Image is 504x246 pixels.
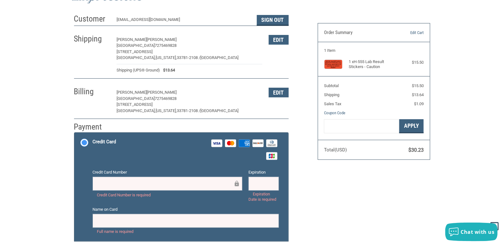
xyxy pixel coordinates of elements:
[177,55,200,60] span: 33781-2108 /
[74,34,111,44] h2: Shipping
[324,101,341,106] span: Sales Tax
[117,108,156,113] span: [GEOGRAPHIC_DATA],
[248,169,279,175] label: Expiration
[117,102,152,107] span: [STREET_ADDRESS]
[117,43,155,48] span: [GEOGRAPHIC_DATA]
[349,59,397,70] h4: 1 x H-555 Lab Result Stickers - Caution
[445,223,498,241] button: Chat with us
[147,37,177,42] span: [PERSON_NAME]
[412,92,424,97] span: $13.64
[324,30,392,36] h3: Order Summary
[177,108,200,113] span: 33781-2108 /
[156,55,177,60] span: [US_STATE],
[392,30,424,36] a: Edit Cart
[200,108,238,113] span: [GEOGRAPHIC_DATA]
[324,147,347,153] span: Total (USD)
[414,101,424,106] span: $1.09
[324,92,339,97] span: Shipping
[147,90,177,95] span: [PERSON_NAME]
[269,35,289,45] button: Edit
[155,96,177,101] span: 7275469828
[200,55,238,60] span: [GEOGRAPHIC_DATA]
[461,229,495,235] span: Chat with us
[408,147,424,153] span: $30.23
[324,48,424,53] h3: 1 Item
[248,191,279,202] label: Expiration Date is required
[117,67,160,73] span: Shipping (UPS® Ground)
[324,83,339,88] span: Subtotal
[117,17,251,26] div: [EMAIL_ADDRESS][DOMAIN_NAME]
[399,59,424,66] div: $15.50
[92,192,242,198] label: Credit Card Number is required
[117,37,147,42] span: [PERSON_NAME]
[92,206,279,213] label: Name on Card
[117,90,147,95] span: [PERSON_NAME]
[399,119,424,133] button: Apply
[155,43,177,48] span: 7275469828
[92,137,116,147] div: Credit Card
[257,15,289,26] button: Sign Out
[156,108,177,113] span: [US_STATE],
[117,96,155,101] span: [GEOGRAPHIC_DATA]
[412,83,424,88] span: $15.50
[92,229,279,234] label: Full name is required
[324,111,345,115] a: Coupon Code
[117,55,156,60] span: [GEOGRAPHIC_DATA],
[74,14,111,24] h2: Customer
[269,88,289,97] button: Edit
[160,67,175,73] span: $13.64
[117,49,152,54] span: [STREET_ADDRESS]
[324,119,399,133] input: Gift Certificate or Coupon Code
[92,169,242,175] label: Credit Card Number
[74,86,111,97] h2: Billing
[74,122,111,132] h2: Payment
